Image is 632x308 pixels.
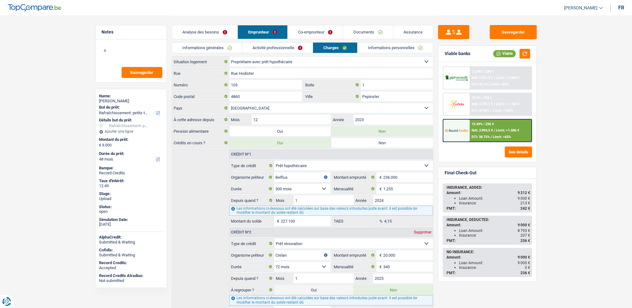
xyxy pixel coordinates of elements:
[376,250,383,260] span: €
[353,115,433,125] input: AAAA
[472,109,490,113] span: DTI: 39.82%
[172,43,242,53] a: Informations générales
[99,204,163,209] div: Status:
[99,118,163,123] div: Détails but du prêt
[358,43,433,53] a: Informations personnelles
[447,185,530,190] div: INSURANCE, ADDED:
[496,76,519,80] span: Limit: >1.000 €
[472,69,494,74] div: 12.99% | 238 €
[520,201,530,205] span: 213 €
[99,248,163,253] div: Cofidis:
[99,191,163,196] div: Stage:
[229,195,274,205] label: Depuis quand ?
[172,115,229,125] label: À cette adresse depuis
[99,166,163,171] div: Banque:
[491,135,492,139] span: /
[472,135,490,139] span: DTI: 38.75%
[332,250,377,260] label: Montant emprunté
[445,74,468,82] img: AlphaCredit
[99,105,162,110] label: But du prêt:
[99,260,163,265] div: Record Credits:
[472,102,493,106] span: NAI: 2 770,1 €
[99,253,163,258] div: Submitted & Waiting
[99,129,163,134] div: Ajouter une ligne
[229,184,274,194] label: Durée
[99,273,163,278] div: Record Credits Atradius:
[172,126,229,136] label: Pension alimentaire
[229,262,274,272] label: Durée
[491,82,509,86] span: Limit: <60%
[494,128,495,132] span: /
[229,250,274,260] label: Organisme prêteur
[304,91,361,101] label: Ville
[172,138,229,148] label: Crédits en cours ?
[99,183,163,188] div: 12.49
[294,195,353,205] input: MM
[99,178,163,183] div: Taux d'intérêt:
[331,126,433,136] label: Non
[252,115,331,125] input: MM
[274,195,294,205] label: Mois
[505,146,532,157] button: See details
[354,273,373,283] label: Année
[229,206,433,216] div: Les informations ci-dessous ont été calculées sur base des valeurs introduites juste avant. Il es...
[172,57,229,67] label: Situation logement
[518,261,530,265] span: 9 000 €
[313,43,357,53] a: Charges
[494,76,495,80] span: /
[618,5,624,11] div: fr
[332,184,377,194] label: Mensualité
[99,196,163,201] div: Upload
[130,70,154,74] span: Sauvegarder
[99,99,163,104] div: [PERSON_NAME]
[343,25,393,39] a: Documents
[472,122,494,126] div: 12.49% | 236 €
[229,230,253,234] div: Crédit nº2
[376,216,384,226] span: %
[242,43,313,53] a: Activité professionnelle
[472,128,493,132] span: NAI: 2 894,5 €
[518,191,530,195] span: 9 212 €
[229,216,274,226] label: Montant du solde
[332,172,377,182] label: Montant emprunté
[354,195,373,205] label: Année
[459,201,530,205] div: Insurance:
[564,5,598,11] span: [PERSON_NAME]
[332,216,377,226] label: TAEG
[493,135,511,139] span: Limit: <65%
[331,138,433,148] label: Non
[412,230,433,234] div: Supprimer
[445,98,468,110] img: Cofidis
[518,223,530,227] span: 9 000 €
[274,273,294,283] label: Mois
[274,216,281,226] span: €
[229,161,274,171] label: Type de crédit
[172,103,229,113] label: Pays
[354,285,433,295] label: Non
[122,67,162,78] button: Sauvegarder
[172,80,229,90] label: Numéro
[447,239,530,243] div: PMT:
[99,240,163,245] div: Submitted & Waiting
[99,209,163,214] div: open
[459,233,530,238] div: Insurance:
[8,4,61,12] img: TopCompare Logo
[229,273,274,283] label: Depuis quand ?
[172,68,229,78] label: Rue
[99,217,163,222] div: Simulation Date:
[445,170,477,176] div: Final Check-Out
[373,195,433,205] input: AAAA
[459,228,530,233] div: Loan Amount:
[229,172,274,182] label: Organisme prêteur
[99,278,163,283] div: Not submitted
[447,206,530,211] div: PMT:
[525,265,530,270] span: 0 €
[99,222,163,227] div: [DATE]
[493,109,513,113] span: Limit: <100%
[559,3,603,13] a: [PERSON_NAME]
[472,96,492,100] div: 12.9% | 238 €
[447,191,530,195] div: Amount:
[102,29,160,35] h5: Notes
[99,143,102,148] span: €
[490,25,537,39] button: Sauvegarder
